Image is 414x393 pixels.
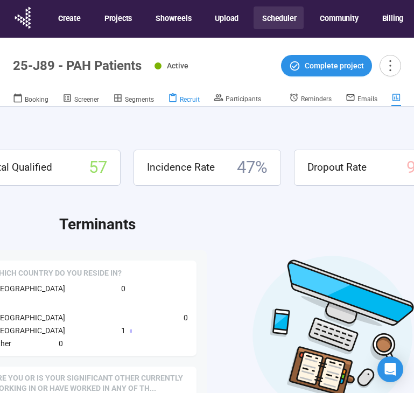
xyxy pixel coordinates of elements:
[289,93,332,106] a: Reminders
[237,155,268,181] span: 47 %
[50,6,88,29] button: Create
[168,93,200,107] a: Recruit
[89,155,107,181] span: 57
[113,93,154,107] a: Segments
[357,95,377,103] span: Emails
[147,159,215,176] span: Incidence Rate
[377,356,403,382] div: Open Intercom Messenger
[226,95,261,103] span: Participants
[254,6,304,29] button: Scheduler
[311,6,366,29] button: Community
[167,61,188,70] span: Active
[383,58,397,73] span: more
[346,93,377,106] a: Emails
[125,96,154,103] span: Segments
[13,58,142,73] h1: 25-J89 - PAH Patients
[206,6,246,29] button: Upload
[147,6,199,29] button: Showreels
[374,6,411,29] button: Billing
[184,312,188,324] span: 0
[74,96,99,103] span: Screener
[121,283,125,294] span: 0
[180,96,200,103] span: Recruit
[96,6,139,29] button: Projects
[59,338,63,349] span: 0
[214,93,261,106] a: Participants
[305,60,364,72] span: Complete project
[62,93,99,107] a: Screener
[380,55,401,76] button: more
[25,96,48,103] span: Booking
[307,159,367,176] span: Dropout Rate
[121,325,125,336] span: 1
[301,95,332,103] span: Reminders
[281,55,372,76] button: Complete project
[13,93,48,107] a: Booking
